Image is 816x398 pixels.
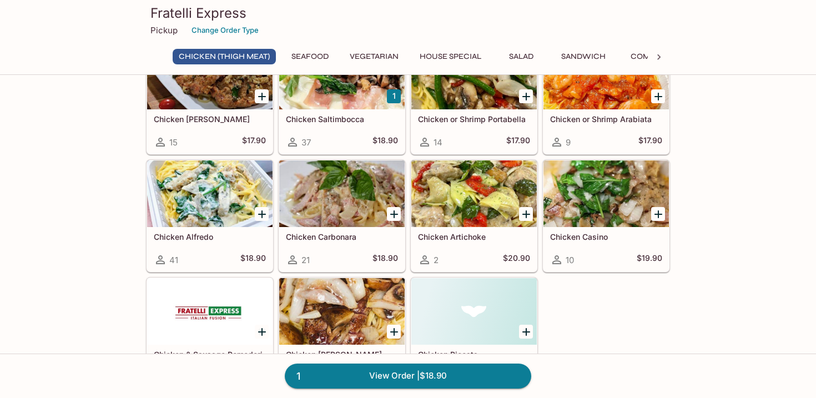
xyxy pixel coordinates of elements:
div: Chicken Casino [543,160,669,227]
a: Chicken Carbonara21$18.90 [279,160,405,272]
a: Chicken Alfredo41$18.90 [147,160,273,272]
button: Vegetarian [344,49,405,64]
button: Add Chicken Alfredo [255,207,269,221]
a: 1View Order |$18.90 [285,364,531,388]
a: Chicken & Sausage Pomodori3$19.90 [147,278,273,390]
h5: Chicken [PERSON_NAME] [286,350,398,359]
div: Chicken Carbonara [279,160,405,227]
h5: $17.90 [242,135,266,149]
div: Chicken Bruno [279,278,405,345]
div: Chicken or Shrimp Arabiata [543,43,669,109]
button: Add Chicken Bruno [387,325,401,339]
span: 14 [434,137,442,148]
button: Add Chicken Basilio [255,89,269,103]
h5: $18.90 [372,135,398,149]
div: Chicken Alfredo [147,160,273,227]
button: Add Chicken Casino [651,207,665,221]
a: Chicken [PERSON_NAME]4$18.90 [279,278,405,390]
a: Chicken [PERSON_NAME]15$17.90 [147,42,273,154]
button: Add Chicken Carbonara [387,207,401,221]
span: 21 [301,255,310,265]
h5: Chicken or Shrimp Portabella [418,114,530,124]
h5: Chicken [PERSON_NAME] [154,114,266,124]
a: Chicken Saltimbocca37$18.90 [279,42,405,154]
span: 9 [566,137,571,148]
h5: $17.90 [506,135,530,149]
h5: Chicken Alfredo [154,232,266,241]
button: Chicken (Thigh Meat) [173,49,276,64]
h5: $18.90 [372,253,398,266]
a: Chicken Artichoke2$20.90 [411,160,537,272]
h5: Chicken Carbonara [286,232,398,241]
button: Add Chicken & Sausage Pomodori [255,325,269,339]
a: Chicken or Shrimp Arabiata9$17.90 [543,42,669,154]
span: 15 [169,137,178,148]
h5: $18.90 [240,253,266,266]
div: Chicken Artichoke [411,160,537,227]
button: Add Chicken or Shrimp Portabella [519,89,533,103]
button: Add Chicken Saltimbocca [387,89,401,103]
h5: Chicken & Sausage Pomodori [154,350,266,359]
span: 1 [290,369,307,384]
h5: Chicken Artichoke [418,232,530,241]
div: Chicken & Sausage Pomodori [147,278,273,345]
h5: Chicken or Shrimp Arabiata [550,114,662,124]
span: 41 [169,255,178,265]
a: Chicken Casino10$19.90 [543,160,669,272]
button: Add Chicken or Shrimp Arabiata [651,89,665,103]
h5: $20.90 [503,253,530,266]
a: Chicken Piccata2$18.90 [411,278,537,390]
span: 10 [566,255,574,265]
button: Sandwich [555,49,612,64]
h5: Chicken Saltimbocca [286,114,398,124]
h5: $17.90 [638,135,662,149]
span: 2 [434,255,439,265]
span: 37 [301,137,311,148]
button: Combo [621,49,671,64]
button: Add Chicken Piccata [519,325,533,339]
div: Chicken Basilio [147,43,273,109]
h3: Fratelli Express [150,4,666,22]
p: Pickup [150,25,178,36]
button: House Special [414,49,487,64]
div: Chicken Piccata [411,278,537,345]
h5: Chicken Piccata [418,350,530,359]
div: Chicken Saltimbocca [279,43,405,109]
a: Chicken or Shrimp Portabella14$17.90 [411,42,537,154]
h5: Chicken Casino [550,232,662,241]
button: Seafood [285,49,335,64]
h5: $19.90 [637,253,662,266]
button: Salad [496,49,546,64]
button: Change Order Type [187,22,264,39]
button: Add Chicken Artichoke [519,207,533,221]
div: Chicken or Shrimp Portabella [411,43,537,109]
